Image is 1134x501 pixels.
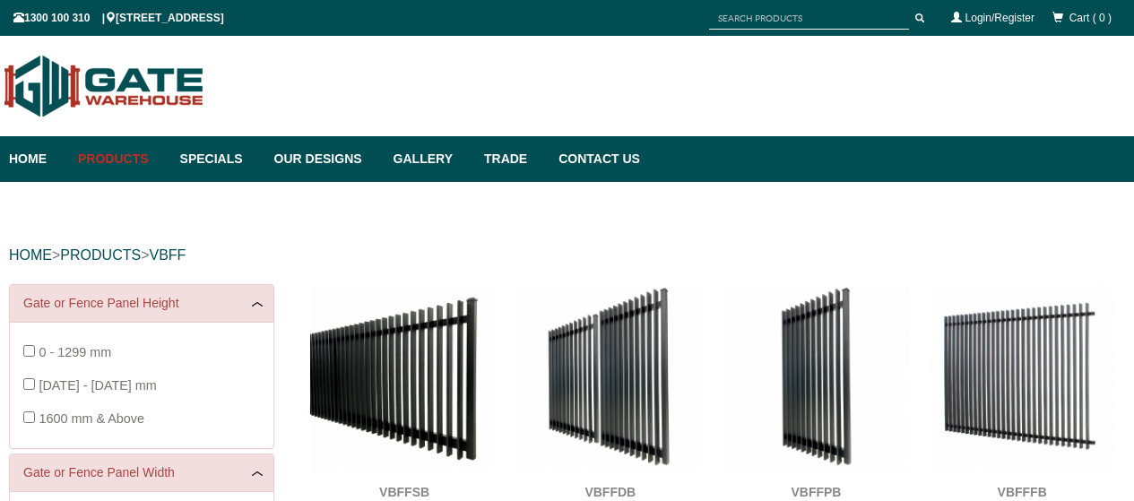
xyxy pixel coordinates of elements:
a: Products [69,136,171,182]
a: Login/Register [965,12,1034,24]
img: VBFFSB - Ready to Install Fully Welded 65x16mm Vertical Blade - Aluminium Sliding Driveway Gate -... [310,284,498,472]
a: Specials [171,136,265,182]
input: SEARCH PRODUCTS [709,7,909,30]
span: 1300 100 310 | [STREET_ADDRESS] [13,12,224,24]
a: Home [9,136,69,182]
a: Gate or Fence Panel Height [23,294,260,313]
span: [DATE] - [DATE] mm [39,378,156,393]
span: 0 - 1299 mm [39,345,111,359]
span: Cart ( 0 ) [1069,12,1112,24]
a: PRODUCTS [60,247,141,263]
a: Contact Us [550,136,640,182]
div: > > [9,227,1125,284]
a: HOME [9,247,52,263]
a: Our Designs [265,136,385,182]
img: VBFFDB - Ready to Install Fully Welded 65x16mm Vertical Blade - Aluminium Double Swing Gates - Ma... [516,284,705,472]
a: Trade [475,136,550,182]
img: VBFFPB - Ready to Install Fully Welded 65x16mm Vertical Blade - Aluminium Pedestrian / Side Gate ... [723,284,911,472]
img: VBFFFB - Ready to Install Fully Welded 65x16mm Vertical Blade - Aluminium Fence Panel - Matte Bla... [928,284,1116,472]
span: 1600 mm & Above [39,411,144,426]
a: Gate or Fence Panel Width [23,463,260,482]
a: Gallery [385,136,475,182]
a: vbff [149,247,186,263]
